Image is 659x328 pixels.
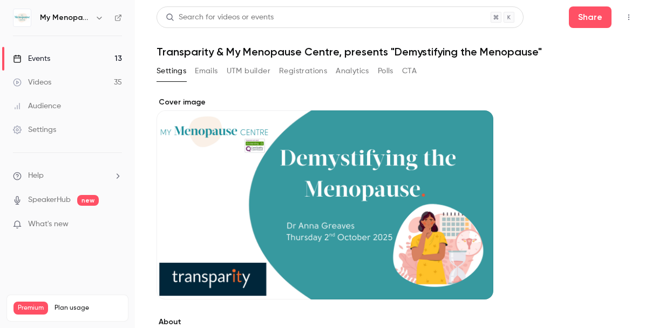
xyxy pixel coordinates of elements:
label: About [157,317,493,327]
div: Audience [13,101,61,111]
button: Share [569,6,612,28]
h6: My Menopause Centre [40,12,91,23]
div: Videos [13,77,51,88]
button: CTA [402,62,417,80]
span: Premium [13,302,48,315]
button: Settings [157,62,186,80]
div: Settings [13,124,56,135]
span: Plan usage [55,304,121,312]
h1: Transparity & My Menopause Centre, presents "Demystifying the Menopause" [157,45,637,58]
span: What's new [28,219,69,230]
section: Cover image [157,97,493,299]
button: Analytics [336,62,369,80]
a: SpeakerHub [28,194,71,206]
span: Help [28,170,44,182]
div: Search for videos or events [166,12,274,23]
button: UTM builder [227,62,270,80]
iframe: Noticeable Trigger [109,220,122,229]
span: new [77,195,99,206]
div: Events [13,53,50,64]
li: help-dropdown-opener [13,170,122,182]
button: Polls [378,62,393,80]
button: Emails [195,62,218,80]
img: My Menopause Centre [13,9,31,26]
button: Registrations [279,62,327,80]
label: Cover image [157,97,493,108]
